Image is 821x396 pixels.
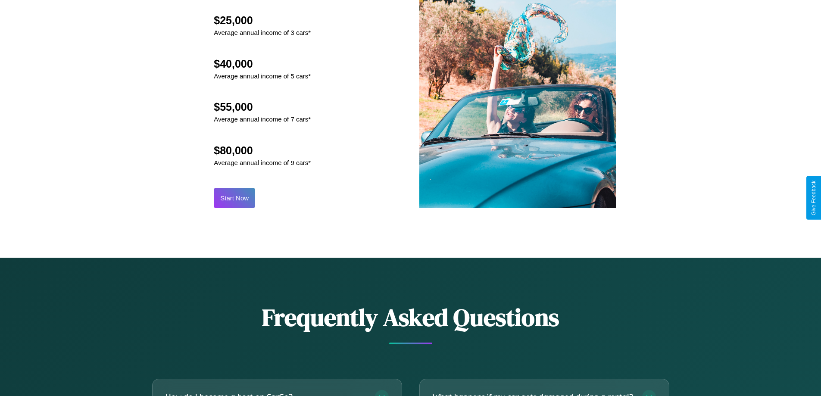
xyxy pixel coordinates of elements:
[214,188,255,208] button: Start Now
[152,301,669,334] h2: Frequently Asked Questions
[214,101,311,113] h2: $55,000
[214,113,311,125] p: Average annual income of 7 cars*
[214,58,311,70] h2: $40,000
[214,157,311,168] p: Average annual income of 9 cars*
[214,144,311,157] h2: $80,000
[214,70,311,82] p: Average annual income of 5 cars*
[214,27,311,38] p: Average annual income of 3 cars*
[811,181,817,215] div: Give Feedback
[214,14,311,27] h2: $25,000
